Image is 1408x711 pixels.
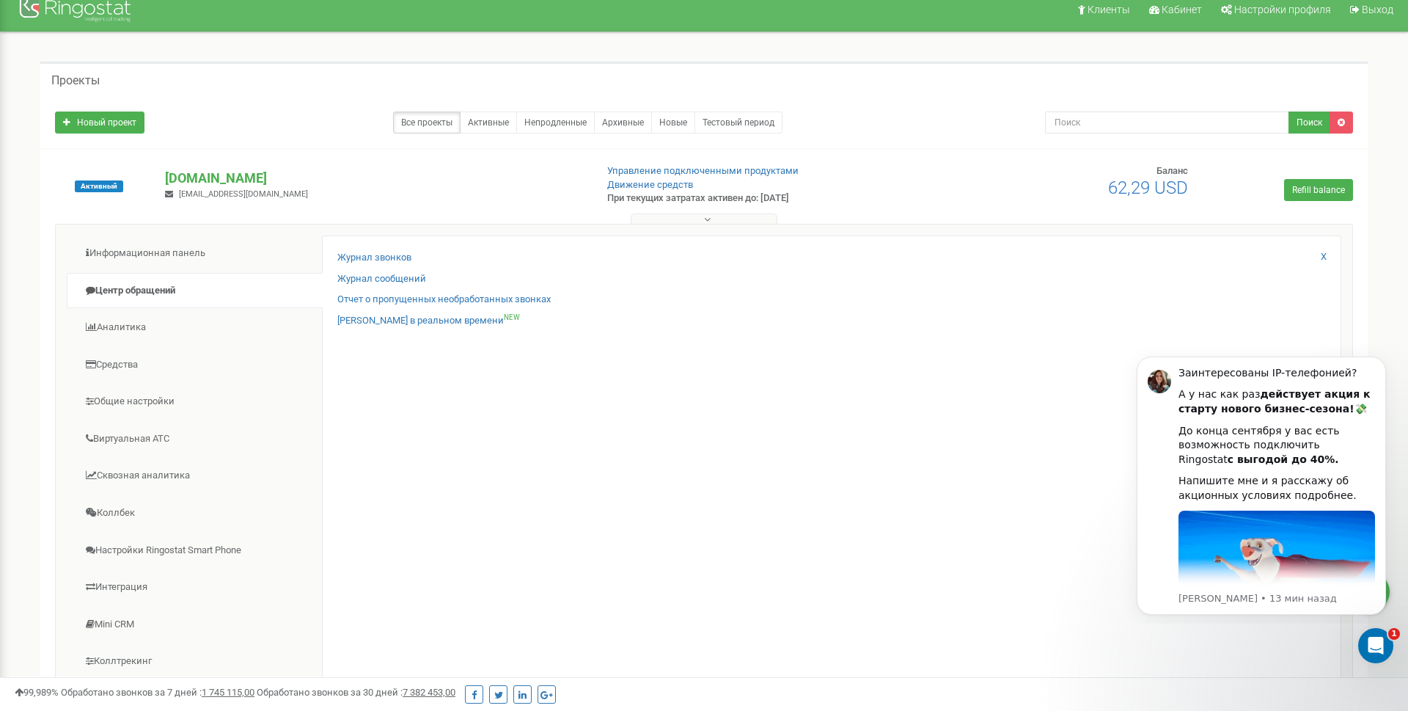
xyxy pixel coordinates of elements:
a: Новый проект [55,112,144,134]
a: [PERSON_NAME] в реальном времениNEW [337,314,520,328]
a: Коллбек [67,495,323,531]
a: Коллтрекинг [67,643,323,679]
a: X [1321,250,1327,264]
a: Тестовый период [694,112,782,134]
a: Архивные [594,112,652,134]
a: Журнал звонков [337,251,411,265]
u: 1 745 115,00 [202,687,254,698]
a: Настройки Ringostat Smart Phone [67,533,323,569]
span: Активный [75,181,123,192]
a: Активные [460,112,517,134]
u: 7 382 453,00 [403,687,455,698]
a: Отчет о пропущенных необработанных звонках [337,293,551,307]
span: 1 [1388,628,1400,640]
a: Новые [651,112,695,134]
span: Баланс [1156,165,1188,176]
span: Обработано звонков за 7 дней : [61,687,254,698]
a: Сквозная аналитика [67,458,323,494]
a: Все проекты [393,112,461,134]
h5: Проекты [51,74,100,87]
a: Общие настройки [67,384,323,420]
a: Центр обращений [67,273,323,309]
a: Интеграция [67,569,323,605]
span: 99,989% [15,687,59,698]
a: Виртуальная АТС [67,421,323,457]
sup: NEW [504,313,520,321]
a: Журнал сообщений [337,272,426,286]
iframe: Intercom notifications сообщение [1115,343,1408,624]
span: Клиенты [1088,4,1130,15]
button: Поиск [1288,112,1330,134]
input: Поиск [1045,112,1289,134]
span: Обработано звонков за 30 дней : [257,687,455,698]
p: [DOMAIN_NAME] [165,169,583,188]
a: Аналитика [67,310,323,346]
a: Движение средств [607,179,693,190]
a: Mini CRM [67,607,323,643]
a: Управление подключенными продуктами [607,165,799,176]
a: Refill balance [1284,179,1353,201]
a: Информационная панель [67,236,323,271]
span: 62,29 USD [1108,178,1188,198]
a: Средства [67,347,323,383]
span: Кабинет [1162,4,1202,15]
iframe: Intercom live chat [1358,628,1393,663]
span: [EMAIL_ADDRESS][DOMAIN_NAME] [179,189,308,199]
a: Непродленные [516,112,595,134]
p: При текущих затратах активен до: [DATE] [607,192,915,205]
span: Настройки профиля [1234,4,1331,15]
span: Выход [1362,4,1393,15]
